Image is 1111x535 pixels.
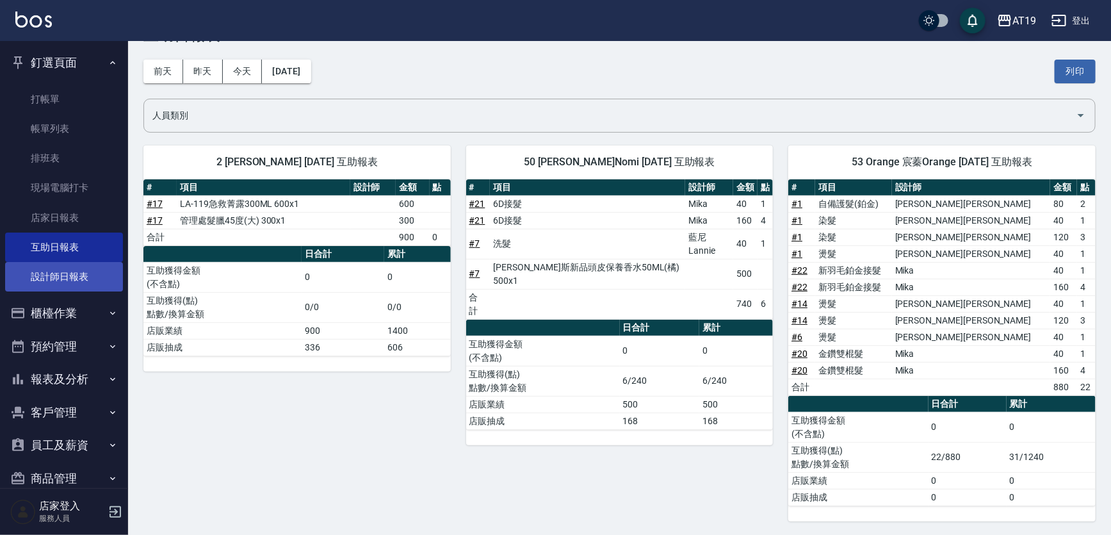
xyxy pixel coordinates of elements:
[1077,295,1096,312] td: 1
[815,279,892,295] td: 新羽毛鉑金接髮
[791,215,802,226] a: #1
[490,259,685,289] td: [PERSON_NAME]斯新品頭皮保養香水50ML(橘) 500x1
[892,212,1050,229] td: [PERSON_NAME][PERSON_NAME]
[396,229,429,245] td: 900
[1077,329,1096,345] td: 1
[143,60,183,83] button: 前天
[1077,195,1096,212] td: 2
[5,262,123,292] a: 設計師日報表
[733,259,758,289] td: 500
[1007,489,1096,506] td: 0
[1050,262,1077,279] td: 40
[396,179,429,196] th: 金額
[892,262,1050,279] td: Mika
[1050,379,1077,395] td: 880
[791,249,802,259] a: #1
[5,203,123,233] a: 店家日報表
[1077,179,1096,196] th: 點
[143,292,302,322] td: 互助獲得(點) 點數/換算金額
[466,179,490,196] th: #
[620,413,700,429] td: 168
[1077,312,1096,329] td: 3
[143,339,302,356] td: 店販抽成
[815,262,892,279] td: 新羽毛鉑金接髮
[466,336,620,366] td: 互助獲得金額 (不含點)
[5,429,123,462] button: 員工及薪資
[384,339,451,356] td: 606
[149,104,1071,127] input: 人員名稱
[929,396,1007,413] th: 日合計
[466,289,490,319] td: 合計
[469,268,480,279] a: #7
[430,229,451,245] td: 0
[892,312,1050,329] td: [PERSON_NAME][PERSON_NAME]
[302,292,384,322] td: 0/0
[384,322,451,339] td: 1400
[815,345,892,362] td: 金鑽雙棍髮
[788,179,1096,396] table: a dense table
[892,229,1050,245] td: [PERSON_NAME][PERSON_NAME]
[960,8,985,33] button: save
[1077,229,1096,245] td: 3
[1050,229,1077,245] td: 120
[733,179,758,196] th: 金額
[302,322,384,339] td: 900
[262,60,311,83] button: [DATE]
[815,312,892,329] td: 燙髮
[1077,245,1096,262] td: 1
[815,245,892,262] td: 燙髮
[396,212,429,229] td: 300
[1050,329,1077,345] td: 40
[10,499,36,525] img: Person
[758,195,773,212] td: 1
[1077,212,1096,229] td: 1
[5,297,123,330] button: 櫃檯作業
[5,173,123,202] a: 現場電腦打卡
[892,362,1050,379] td: Mika
[685,229,733,259] td: 藍尼Lannie
[223,60,263,83] button: 今天
[302,246,384,263] th: 日合計
[1007,472,1096,489] td: 0
[929,489,1007,506] td: 0
[892,295,1050,312] td: [PERSON_NAME][PERSON_NAME]
[815,212,892,229] td: 染髮
[15,12,52,28] img: Logo
[396,195,429,212] td: 600
[788,379,815,395] td: 合計
[791,299,807,309] a: #14
[1050,312,1077,329] td: 120
[1046,9,1096,33] button: 登出
[791,315,807,325] a: #14
[1050,195,1077,212] td: 80
[685,212,733,229] td: Mika
[788,179,815,196] th: #
[620,320,700,336] th: 日合計
[143,246,451,356] table: a dense table
[699,366,773,396] td: 6/240
[815,179,892,196] th: 項目
[1007,412,1096,442] td: 0
[147,215,163,226] a: #17
[791,232,802,242] a: #1
[791,199,802,209] a: #1
[302,339,384,356] td: 336
[490,179,685,196] th: 項目
[758,179,773,196] th: 點
[469,238,480,249] a: #7
[992,8,1041,34] button: AT19
[5,114,123,144] a: 帳單列表
[482,156,758,169] span: 50 [PERSON_NAME]Nomi [DATE] 互助報表
[143,322,302,339] td: 店販業績
[384,246,451,263] th: 累計
[791,365,807,375] a: #20
[1050,245,1077,262] td: 40
[815,362,892,379] td: 金鑽雙棍髮
[490,195,685,212] td: 6D接髮
[302,262,384,292] td: 0
[788,472,928,489] td: 店販業績
[159,156,435,169] span: 2 [PERSON_NAME] [DATE] 互助報表
[788,412,928,442] td: 互助獲得金額 (不含點)
[1007,442,1096,472] td: 31/1240
[5,233,123,262] a: 互助日報表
